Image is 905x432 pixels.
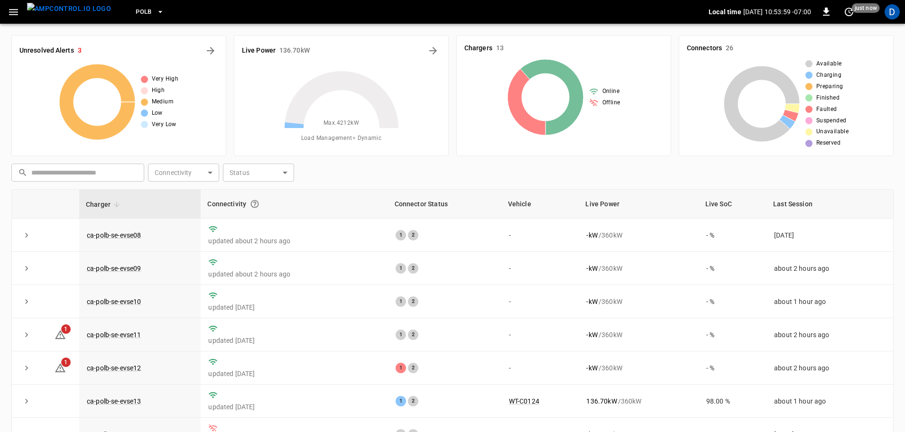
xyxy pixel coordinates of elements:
span: Faulted [816,105,837,114]
td: about 2 hours ago [766,351,893,385]
a: ca-polb-se-evse08 [87,231,141,239]
th: Connector Status [388,190,501,219]
h6: Chargers [464,43,492,54]
td: - % [699,318,766,351]
div: 2 [408,396,418,406]
span: just now [852,3,880,13]
p: updated about 2 hours ago [208,269,380,279]
span: Very High [152,74,179,84]
a: ca-polb-se-evse11 [87,331,141,339]
span: Load Management = Dynamic [301,134,382,143]
span: Reserved [816,138,840,148]
a: 1 [55,364,66,371]
div: 1 [396,330,406,340]
div: / 360 kW [586,396,691,406]
span: Medium [152,97,174,107]
td: - [501,219,579,252]
span: Finished [816,93,840,103]
th: Live SoC [699,190,766,219]
span: High [152,86,165,95]
span: Online [602,87,619,96]
div: profile-icon [885,4,900,19]
span: 1 [61,324,71,334]
span: PoLB [136,7,152,18]
p: Local time [709,7,741,17]
p: - kW [586,297,597,306]
td: - % [699,351,766,385]
div: 2 [408,363,418,373]
span: Unavailable [816,127,849,137]
td: about 2 hours ago [766,318,893,351]
span: Charging [816,71,841,80]
button: expand row [19,261,34,276]
h6: 13 [496,43,504,54]
button: expand row [19,294,34,309]
h6: 136.70 kW [279,46,310,56]
p: updated [DATE] [208,402,380,412]
p: 136.70 kW [586,396,617,406]
td: about 2 hours ago [766,252,893,285]
button: expand row [19,328,34,342]
span: Preparing [816,82,843,92]
div: 1 [396,396,406,406]
div: 1 [396,263,406,274]
div: 1 [396,363,406,373]
td: about 1 hour ago [766,285,893,318]
div: / 360 kW [586,363,691,373]
span: Low [152,109,163,118]
span: Very Low [152,120,176,129]
td: about 1 hour ago [766,385,893,418]
h6: Live Power [242,46,276,56]
button: expand row [19,228,34,242]
div: / 360 kW [586,330,691,340]
td: 98.00 % [699,385,766,418]
p: updated about 2 hours ago [208,236,380,246]
a: ca-polb-se-evse09 [87,265,141,272]
p: [DATE] 10:53:59 -07:00 [743,7,811,17]
td: - % [699,285,766,318]
p: - kW [586,330,597,340]
p: - kW [586,363,597,373]
div: 2 [408,330,418,340]
p: updated [DATE] [208,303,380,312]
a: ca-polb-se-evse13 [87,397,141,405]
p: - kW [586,264,597,273]
td: [DATE] [766,219,893,252]
button: All Alerts [203,43,218,58]
p: updated [DATE] [208,369,380,378]
button: Energy Overview [425,43,441,58]
button: set refresh interval [841,4,857,19]
div: Connectivity [207,195,381,212]
td: - [501,285,579,318]
p: updated [DATE] [208,336,380,345]
span: Offline [602,98,620,108]
a: WT-C0124 [509,397,539,405]
div: / 360 kW [586,230,691,240]
h6: Connectors [687,43,722,54]
button: PoLB [132,3,168,21]
button: expand row [19,361,34,375]
div: 2 [408,296,418,307]
td: - % [699,252,766,285]
td: - [501,252,579,285]
span: Available [816,59,842,69]
a: ca-polb-se-evse12 [87,364,141,372]
th: Live Power [579,190,698,219]
h6: 26 [726,43,733,54]
h6: Unresolved Alerts [19,46,74,56]
button: Connection between the charger and our software. [246,195,263,212]
span: Max. 4212 kW [323,119,359,128]
button: expand row [19,394,34,408]
div: / 360 kW [586,297,691,306]
th: Vehicle [501,190,579,219]
span: Charger [86,199,123,210]
th: Last Session [766,190,893,219]
a: 1 [55,331,66,338]
div: 2 [408,230,418,240]
div: 2 [408,263,418,274]
div: / 360 kW [586,264,691,273]
td: - [501,318,579,351]
h6: 3 [78,46,82,56]
a: ca-polb-se-evse10 [87,298,141,305]
div: 1 [396,230,406,240]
